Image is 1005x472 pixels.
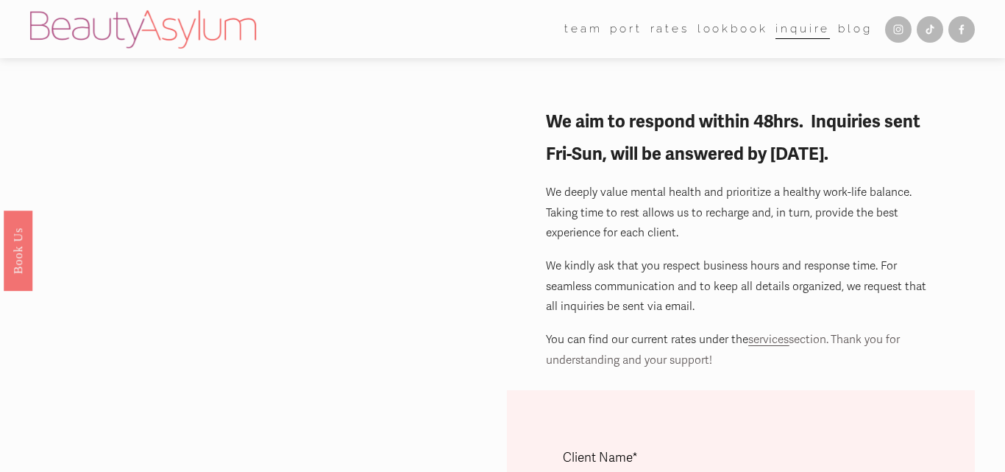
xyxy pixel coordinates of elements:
legend: Client Name [563,447,638,470]
p: You can find our current rates under the [546,330,935,370]
a: Rates [650,18,689,40]
a: Lookbook [697,18,768,40]
strong: We aim to respond within 48hrs. Inquiries sent Fri-Sun, will be answered by [DATE]. [546,110,924,164]
img: Beauty Asylum | Bridal Hair &amp; Makeup Charlotte &amp; Atlanta [30,10,256,49]
p: We deeply value mental health and prioritize a healthy work-life balance. Taking time to rest all... [546,183,935,244]
a: Instagram [885,16,912,43]
a: folder dropdown [564,18,602,40]
a: port [610,18,642,40]
a: Blog [838,18,872,40]
a: TikTok [917,16,943,43]
p: We kindly ask that you respect business hours and response time. For seamless communication and t... [546,256,935,317]
a: Inquire [775,18,830,40]
a: services [748,333,789,346]
span: team [564,19,602,40]
span: section. Thank you for understanding and your support! [546,333,903,367]
a: Facebook [948,16,975,43]
a: Book Us [4,210,32,290]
